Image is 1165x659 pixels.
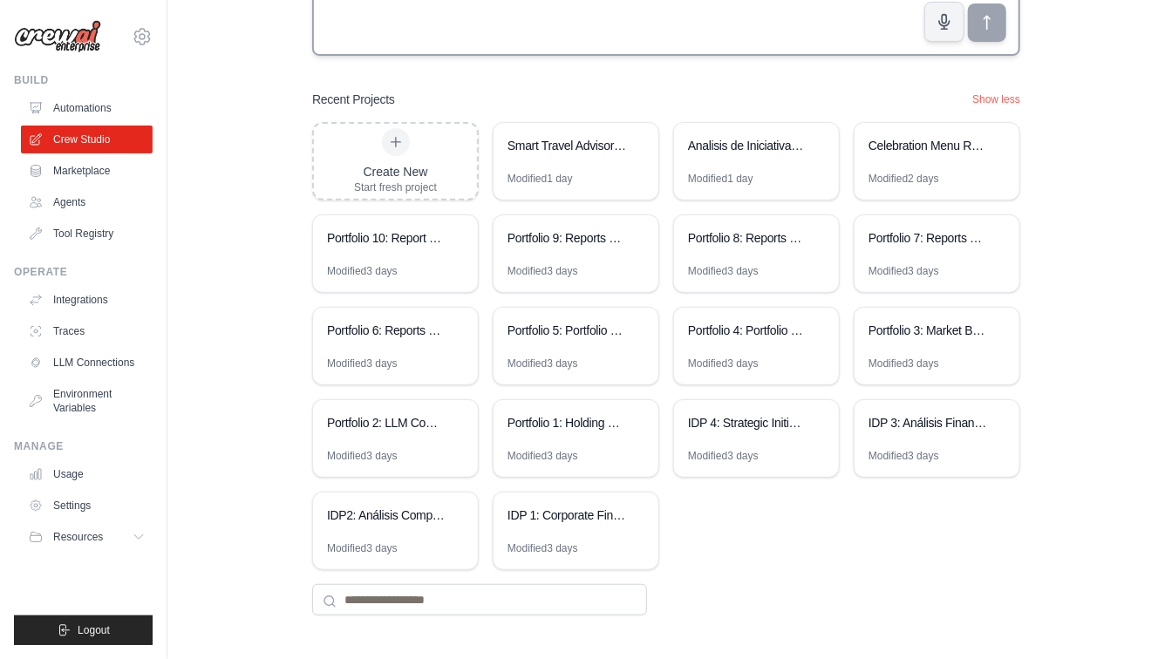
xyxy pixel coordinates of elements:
div: Modified 3 days [688,264,759,278]
button: Logout [14,615,153,645]
span: Logout [78,623,110,637]
div: Modified 3 days [327,449,398,463]
a: Settings [21,492,153,520]
div: Portfolio 6: Reports 1 - Portfolio Optimization - Automation 1: Initiative Lists [327,322,446,339]
div: Celebration Menu Recommendation Platform [869,137,988,154]
h3: Recent Projects [312,91,395,108]
div: Modified 1 day [508,172,573,186]
iframe: Chat Widget [1078,575,1165,659]
div: Manage [14,439,153,453]
div: IDP 3: Análisis Financiero Competitivo Integral [869,414,988,431]
div: Operate [14,265,153,279]
div: Build [14,73,153,87]
a: Crew Studio [21,126,153,153]
div: Modified 3 days [688,357,759,370]
a: Tool Registry [21,220,153,248]
div: Modified 3 days [869,449,939,463]
div: Create New [354,163,437,180]
div: Portfolio 1: Holding Company Structure Analyzer [508,414,627,431]
div: Modified 2 days [869,172,939,186]
div: Modified 3 days [508,357,578,370]
div: Portfolio 4: Portfolio and competitors table consolidator [688,322,807,339]
div: IDP2: Análisis Competitivo Financiero [327,506,446,524]
div: Modified 3 days [508,264,578,278]
div: Portfolio 2: LLM Competitive Intelligence Automation [327,414,446,431]
img: Logo [14,20,101,53]
div: Modified 3 days [508,449,578,463]
a: Automations [21,94,153,122]
div: Modified 3 days [327,264,398,278]
button: Show less [972,92,1020,106]
a: Usage [21,460,153,488]
div: Portfolio 9: Reports 4 - Portfolio Investment Roadmap Generator [508,229,627,247]
div: Portfolio 7: Reports 2 - Initiatives KPIs [869,229,988,247]
div: Smart Travel Advisory Assistant [508,137,627,154]
a: Integrations [21,286,153,314]
a: Environment Variables [21,380,153,422]
a: Agents [21,188,153,216]
div: Analisis de Iniciativas - Casos de Exito y Evaluacion EVA [688,137,807,154]
div: Portfolio 3: Market Behavior Analytics Platform [869,322,988,339]
div: Modified 3 days [869,357,939,370]
div: Portfolio 10: Report 5 - TSR and EVA overall impact [327,229,446,247]
a: Marketplace [21,157,153,185]
div: Portfolio 8: Reports 3 - Portfolio Investment Optimization Reports Generator [688,229,807,247]
div: IDP 1: Corporate Financial Analysis Suite [508,506,627,524]
div: Modified 3 days [869,264,939,278]
div: Portfolio 5: Portfolio Management Strategy Automation [508,322,627,339]
div: Modified 3 days [508,541,578,555]
div: Widget de chat [1078,575,1165,659]
span: Resources [53,530,103,544]
button: Resources [21,523,153,551]
div: Start fresh project [354,180,437,194]
div: Modified 3 days [688,449,759,463]
button: Click to speak your automation idea [924,2,964,42]
a: LLM Connections [21,349,153,377]
div: Modified 3 days [327,541,398,555]
div: Modified 3 days [327,357,398,370]
div: IDP 4: Strategic Initiatives Generator [688,414,807,431]
a: Traces [21,317,153,345]
div: Modified 1 day [688,172,753,186]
